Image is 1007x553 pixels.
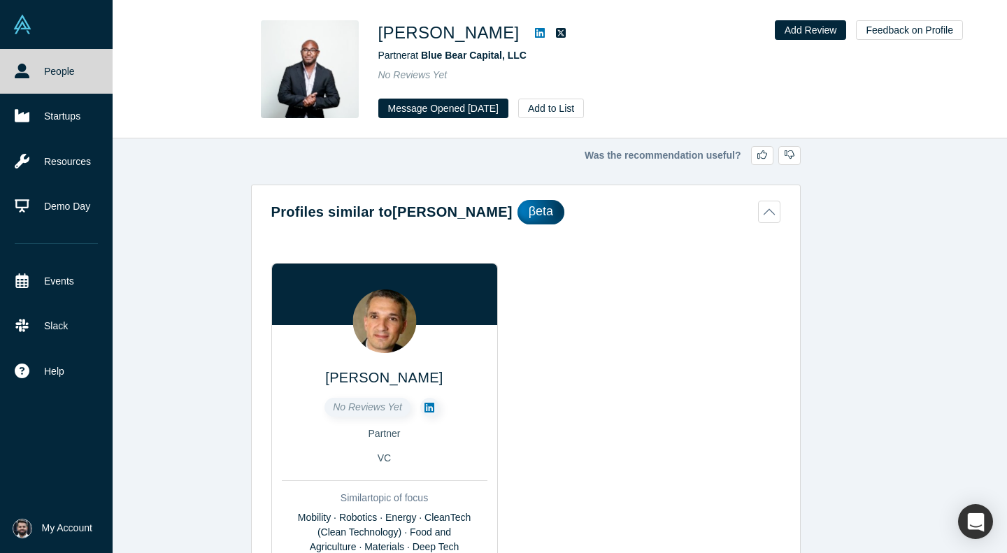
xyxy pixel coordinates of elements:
img: Rafi Wadan's Account [13,519,32,538]
span: Partner at [378,50,527,61]
span: No Reviews Yet [333,401,402,412]
div: Similar topic of focus [282,491,487,505]
span: My Account [42,521,92,536]
button: Profiles similar to[PERSON_NAME]βeta [271,200,780,224]
img: Christoph Frei's Profile Image [352,289,416,353]
button: Feedback on Profile [856,20,963,40]
div: VC [282,451,487,466]
span: No Reviews Yet [378,69,448,80]
button: My Account [13,519,92,538]
div: βeta [517,200,564,224]
h2: Profiles similar to [PERSON_NAME] [271,201,513,222]
span: Help [44,364,64,379]
a: Blue Bear Capital, LLC [421,50,527,61]
img: Vaughn Blake's Profile Image [261,20,359,118]
span: Partner [369,428,401,439]
a: [PERSON_NAME] [325,370,443,385]
h1: [PERSON_NAME] [378,20,520,45]
div: Was the recommendation useful? [251,146,801,165]
button: Add Review [775,20,847,40]
img: Alchemist Vault Logo [13,15,32,34]
button: Add to List [518,99,584,118]
button: Message Opened [DATE] [378,99,508,118]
